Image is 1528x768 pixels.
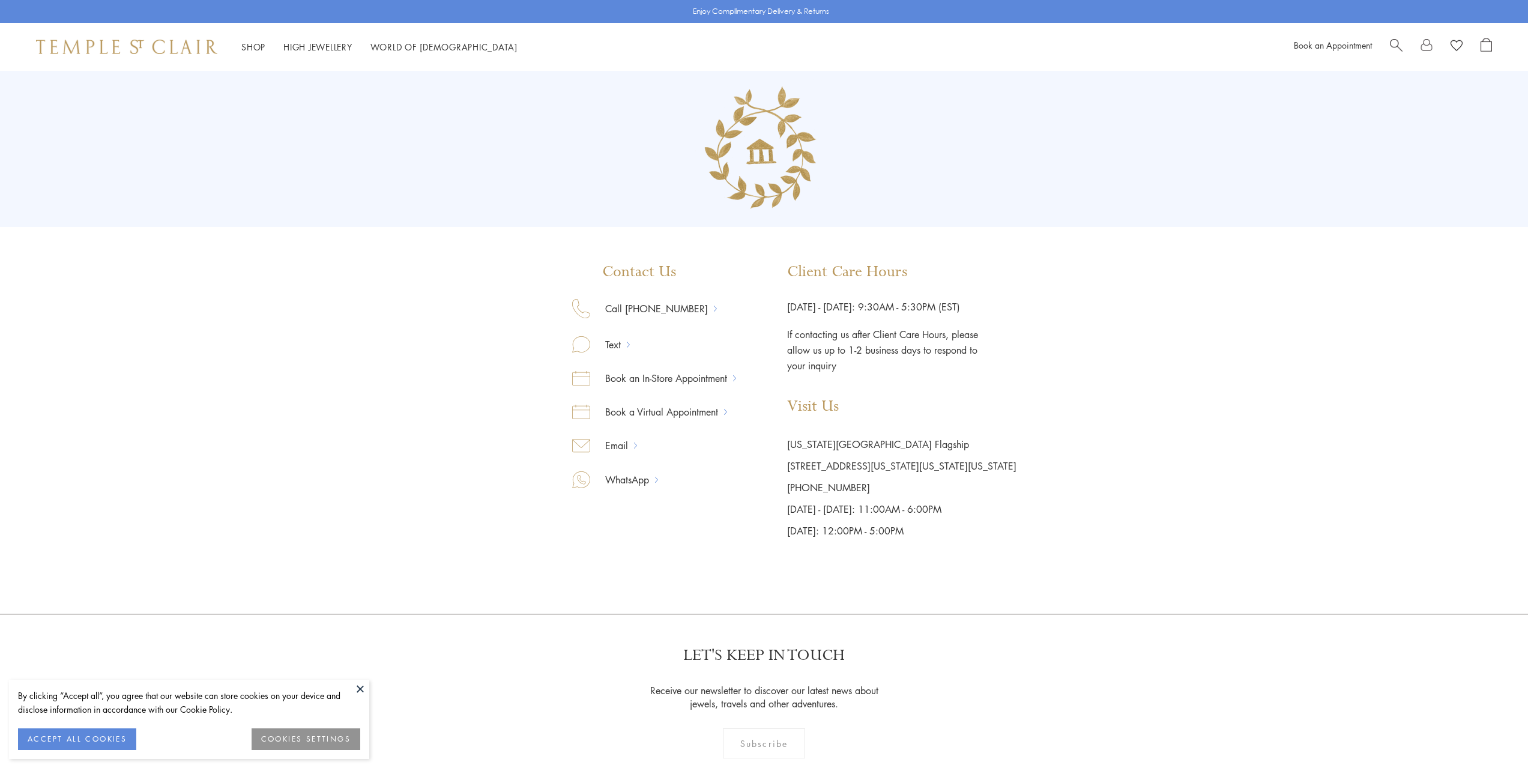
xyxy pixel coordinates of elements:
[693,5,829,17] p: Enjoy Complimentary Delivery & Returns
[18,728,136,750] button: ACCEPT ALL COOKIES
[1390,38,1403,56] a: Search
[642,684,886,710] p: Receive our newsletter to discover our latest news about jewels, travels and other adventures.
[283,41,352,53] a: High JewelleryHigh Jewellery
[252,728,360,750] button: COOKIES SETTINGS
[787,315,979,373] p: If contacting us after Client Care Hours, please allow us up to 1-2 business days to respond to y...
[241,41,265,53] a: ShopShop
[723,728,805,758] div: Subscribe
[590,438,634,453] a: Email
[787,498,1016,520] p: [DATE] - [DATE]: 11:00AM - 6:00PM
[787,434,1016,455] p: [US_STATE][GEOGRAPHIC_DATA] Flagship
[787,481,870,494] a: [PHONE_NUMBER]
[370,41,518,53] a: World of [DEMOGRAPHIC_DATA]World of [DEMOGRAPHIC_DATA]
[787,263,1016,281] p: Client Care Hours
[18,689,360,716] div: By clicking “Accept all”, you agree that our website can store cookies on your device and disclos...
[787,520,1016,542] p: [DATE]: 12:00PM - 5:00PM
[590,404,724,420] a: Book a Virtual Appointment
[590,301,714,316] a: Call [PHONE_NUMBER]
[590,370,733,386] a: Book an In-Store Appointment
[787,299,1016,315] p: [DATE] - [DATE]: 9:30AM - 5:30PM (EST)
[36,40,217,54] img: Temple St. Clair
[690,76,838,223] img: Group_135.png
[241,40,518,55] nav: Main navigation
[590,337,627,352] a: Text
[1451,38,1463,56] a: View Wishlist
[590,472,655,488] a: WhatsApp
[1294,39,1372,51] a: Book an Appointment
[572,263,736,281] p: Contact Us
[683,645,845,666] p: LET'S KEEP IN TOUCH
[1481,38,1492,56] a: Open Shopping Bag
[787,459,1016,473] a: [STREET_ADDRESS][US_STATE][US_STATE][US_STATE]
[787,398,1016,416] p: Visit Us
